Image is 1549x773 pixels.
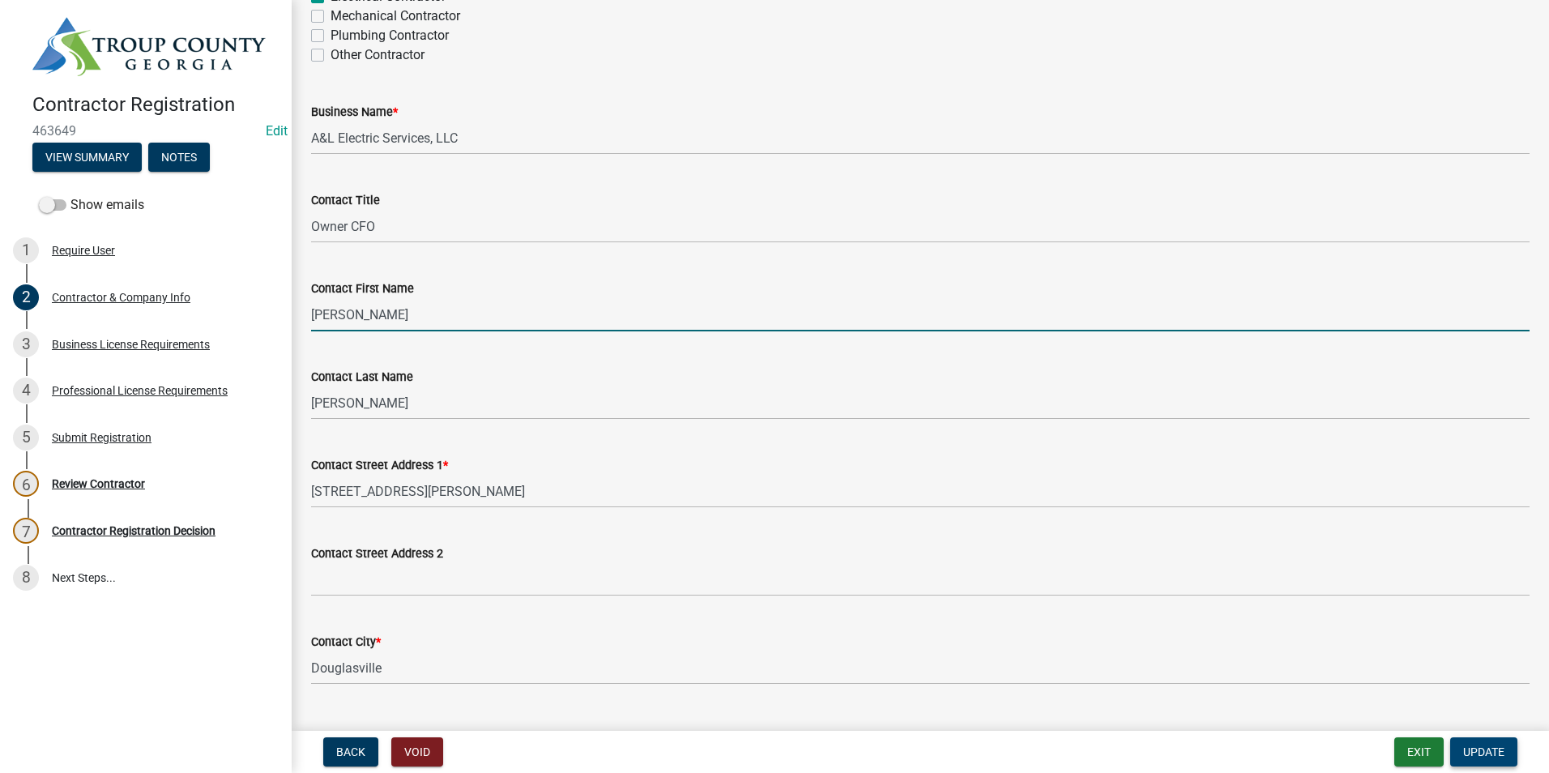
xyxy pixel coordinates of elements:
[311,107,398,118] label: Business Name
[311,372,413,383] label: Contact Last Name
[13,331,39,357] div: 3
[32,152,142,164] wm-modal-confirm: Summary
[148,152,210,164] wm-modal-confirm: Notes
[311,460,448,472] label: Contact Street Address 1
[52,432,151,443] div: Submit Registration
[52,292,190,303] div: Contractor & Company Info
[1463,745,1504,758] span: Update
[311,549,443,560] label: Contact Street Address 2
[13,425,39,451] div: 5
[13,518,39,544] div: 7
[311,637,381,648] label: Contact City
[39,195,144,215] label: Show emails
[13,378,39,404] div: 4
[32,143,142,172] button: View Summary
[391,737,443,767] button: Void
[311,284,414,295] label: Contact First Name
[1394,737,1444,767] button: Exit
[13,284,39,310] div: 2
[32,93,279,117] h4: Contractor Registration
[323,737,378,767] button: Back
[331,26,449,45] label: Plumbing Contractor
[266,123,288,139] a: Edit
[32,17,266,76] img: Troup County, Georgia
[148,143,210,172] button: Notes
[331,45,425,65] label: Other Contractor
[52,525,215,536] div: Contractor Registration Decision
[52,385,228,396] div: Professional License Requirements
[266,123,288,139] wm-modal-confirm: Edit Application Number
[1450,737,1517,767] button: Update
[311,195,380,207] label: Contact Title
[336,745,365,758] span: Back
[331,6,460,26] label: Mechanical Contractor
[13,565,39,591] div: 8
[13,237,39,263] div: 1
[52,339,210,350] div: Business License Requirements
[32,123,259,139] span: 463649
[52,245,115,256] div: Require User
[52,478,145,489] div: Review Contractor
[13,471,39,497] div: 6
